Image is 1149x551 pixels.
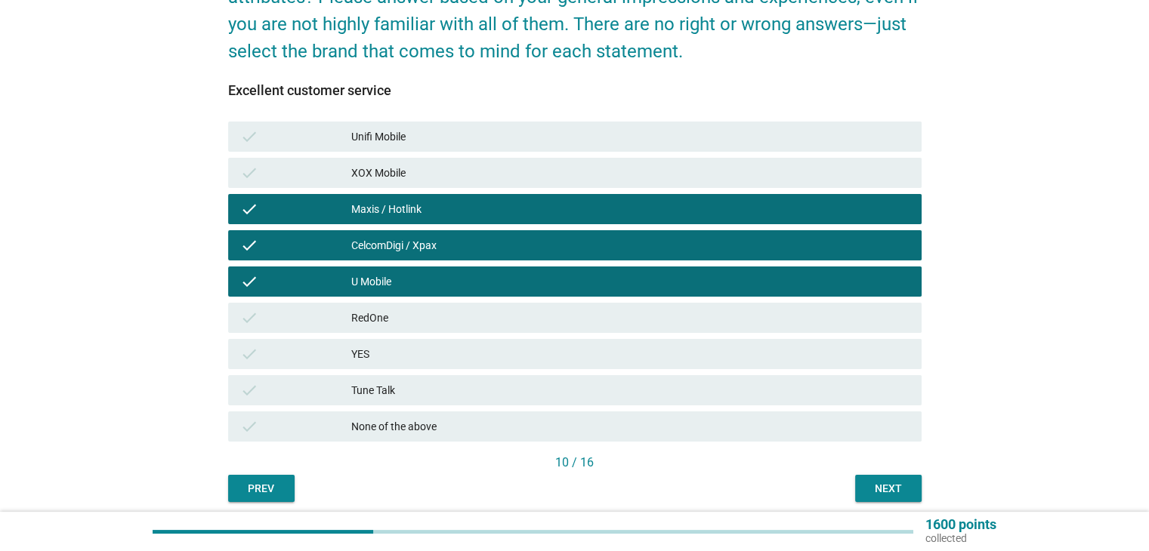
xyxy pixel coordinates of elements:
[240,164,258,182] i: check
[351,128,909,146] div: Unifi Mobile
[351,345,909,363] div: YES
[240,309,258,327] i: check
[351,272,909,291] div: U Mobile
[240,417,258,436] i: check
[351,309,909,327] div: RedOne
[240,272,258,291] i: check
[351,164,909,182] div: XOX Mobile
[867,481,910,497] div: Next
[351,381,909,399] div: Tune Talk
[925,518,996,531] p: 1600 points
[228,80,922,100] div: Excellent customer service
[240,200,258,218] i: check
[240,481,283,497] div: Prev
[351,236,909,254] div: CelcomDigi / Xpax
[240,236,258,254] i: check
[228,454,922,472] div: 10 / 16
[351,200,909,218] div: Maxis / Hotlink
[240,381,258,399] i: check
[855,475,922,502] button: Next
[925,531,996,545] p: collected
[240,128,258,146] i: check
[240,345,258,363] i: check
[351,417,909,436] div: None of the above
[228,475,295,502] button: Prev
